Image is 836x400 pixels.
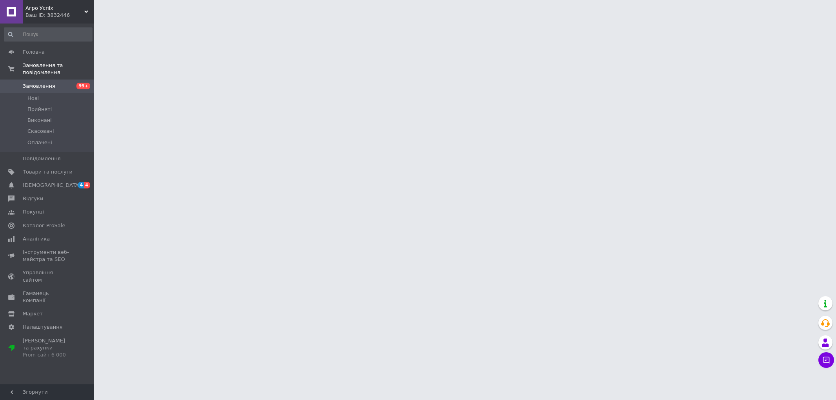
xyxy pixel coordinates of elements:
span: Прийняті [27,106,52,113]
span: Товари та послуги [23,168,73,176]
span: Виконані [27,117,52,124]
span: Скасовані [27,128,54,135]
span: 4 [78,182,84,188]
span: Аналітика [23,235,50,243]
span: Гаманець компанії [23,290,73,304]
span: Замовлення [23,83,55,90]
span: [DEMOGRAPHIC_DATA] [23,182,81,189]
span: Головна [23,49,45,56]
span: Повідомлення [23,155,61,162]
span: Оплачені [27,139,52,146]
span: 4 [84,182,90,188]
span: 99+ [76,83,90,89]
span: Покупці [23,208,44,215]
span: Маркет [23,310,43,317]
span: Агро Успіх [25,5,84,12]
span: Налаштування [23,324,63,331]
div: Ваш ID: 3832446 [25,12,94,19]
button: Чат з покупцем [818,352,834,368]
span: Відгуки [23,195,43,202]
input: Пошук [4,27,92,42]
span: Управління сайтом [23,269,73,283]
div: Prom сайт 6 000 [23,351,73,358]
span: Інструменти веб-майстра та SEO [23,249,73,263]
span: [PERSON_NAME] та рахунки [23,337,73,359]
span: Замовлення та повідомлення [23,62,94,76]
span: Нові [27,95,39,102]
span: Каталог ProSale [23,222,65,229]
